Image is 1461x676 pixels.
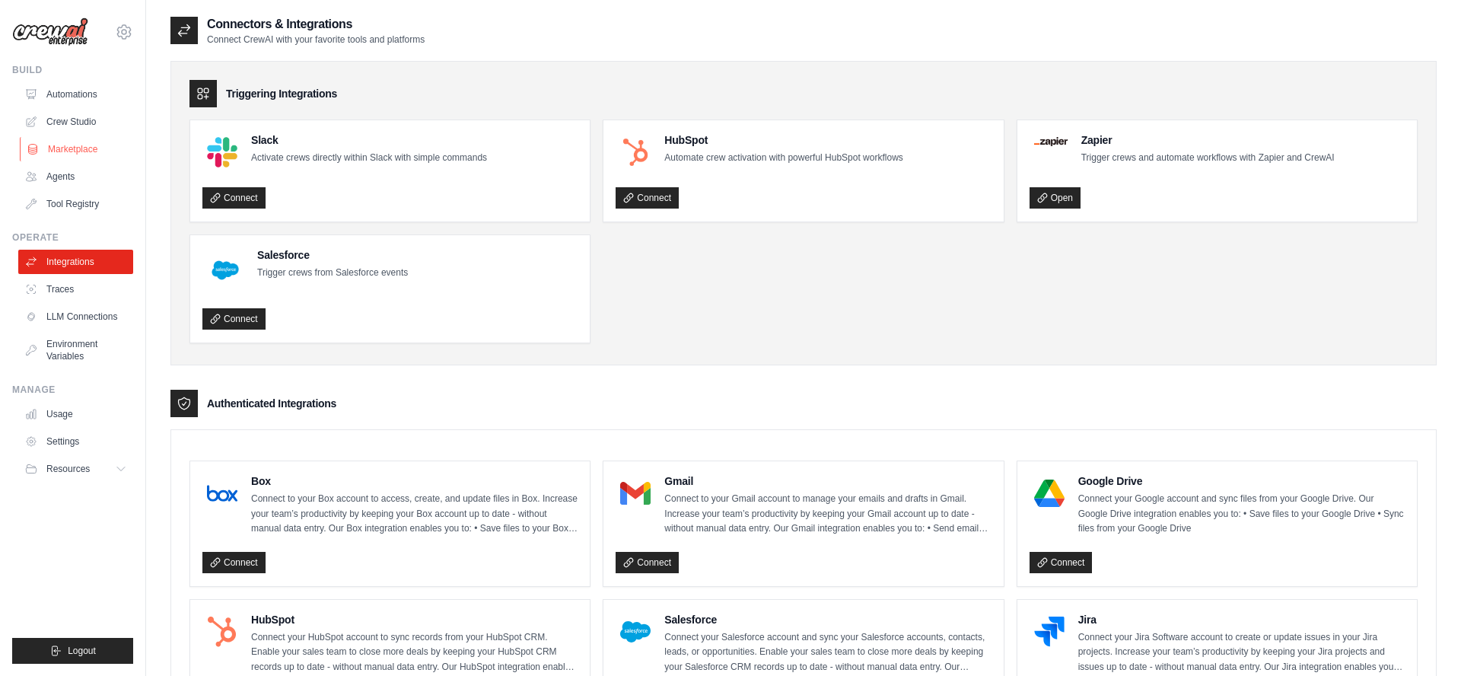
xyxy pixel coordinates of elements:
[207,33,425,46] p: Connect CrewAI with your favorite tools and platforms
[18,277,133,301] a: Traces
[207,396,336,411] h3: Authenticated Integrations
[1078,630,1405,675] p: Connect your Jira Software account to create or update issues in your Jira projects. Increase you...
[18,429,133,454] a: Settings
[1034,137,1068,146] img: Zapier Logo
[46,463,90,475] span: Resources
[251,612,578,627] h4: HubSpot
[1078,612,1405,627] h4: Jira
[202,552,266,573] a: Connect
[664,492,991,537] p: Connect to your Gmail account to manage your emails and drafts in Gmail. Increase your team’s pro...
[18,110,133,134] a: Crew Studio
[18,192,133,216] a: Tool Registry
[1078,474,1405,489] h4: Google Drive
[620,617,651,647] img: Salesforce Logo
[18,82,133,107] a: Automations
[68,645,96,657] span: Logout
[251,630,578,675] p: Connect your HubSpot account to sync records from your HubSpot CRM. Enable your sales team to clo...
[1030,187,1081,209] a: Open
[664,630,991,675] p: Connect your Salesforce account and sync your Salesforce accounts, contacts, leads, or opportunit...
[620,137,651,167] img: HubSpot Logo
[207,478,237,509] img: Box Logo
[251,492,578,537] p: Connect to your Box account to access, create, and update files in Box. Increase your team’s prod...
[18,457,133,481] button: Resources
[18,332,133,368] a: Environment Variables
[664,612,991,627] h4: Salesforce
[18,164,133,189] a: Agents
[12,18,88,46] img: Logo
[12,384,133,396] div: Manage
[1034,617,1065,647] img: Jira Logo
[664,474,991,489] h4: Gmail
[18,402,133,426] a: Usage
[18,305,133,329] a: LLM Connections
[1081,151,1335,166] p: Trigger crews and automate workflows with Zapier and CrewAI
[1081,132,1335,148] h4: Zapier
[12,231,133,244] div: Operate
[257,266,408,281] p: Trigger crews from Salesforce events
[664,132,902,148] h4: HubSpot
[1034,478,1065,509] img: Google Drive Logo
[18,250,133,274] a: Integrations
[251,474,578,489] h4: Box
[257,247,408,263] h4: Salesforce
[20,137,135,161] a: Marketplace
[207,137,237,167] img: Slack Logo
[620,478,651,509] img: Gmail Logo
[616,552,679,573] a: Connect
[202,308,266,330] a: Connect
[664,151,902,166] p: Automate crew activation with powerful HubSpot workflows
[1030,552,1093,573] a: Connect
[12,64,133,76] div: Build
[207,617,237,647] img: HubSpot Logo
[12,638,133,664] button: Logout
[1078,492,1405,537] p: Connect your Google account and sync files from your Google Drive. Our Google Drive integration e...
[251,132,487,148] h4: Slack
[251,151,487,166] p: Activate crews directly within Slack with simple commands
[202,187,266,209] a: Connect
[616,187,679,209] a: Connect
[207,15,425,33] h2: Connectors & Integrations
[226,86,337,101] h3: Triggering Integrations
[207,252,243,289] img: Salesforce Logo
